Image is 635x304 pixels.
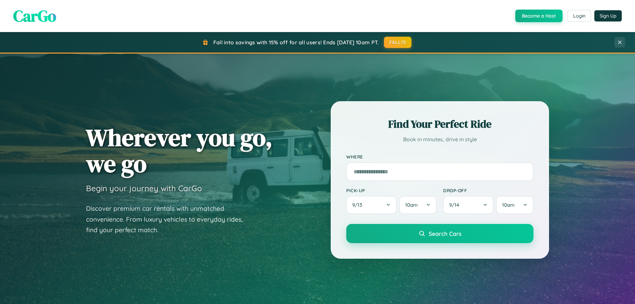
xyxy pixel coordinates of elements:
[86,203,251,236] p: Discover premium car rentals with unmatched convenience. From luxury vehicles to everyday rides, ...
[346,196,397,214] button: 9/13
[384,37,412,48] button: FALL15
[515,10,563,22] button: Become a Host
[568,10,591,22] button: Login
[346,117,533,131] h2: Find Your Perfect Ride
[594,10,622,22] button: Sign Up
[346,188,437,193] label: Pick-up
[429,230,461,237] span: Search Cars
[443,196,493,214] button: 9/14
[213,39,379,46] span: Fall into savings with 15% off for all users! Ends [DATE] 10am PT.
[352,202,365,208] span: 9 / 13
[399,196,437,214] button: 10am
[13,5,56,27] span: CarGo
[443,188,533,193] label: Drop-off
[346,154,533,160] label: Where
[346,135,533,144] p: Book in minutes, drive in style
[405,202,418,208] span: 10am
[449,202,462,208] span: 9 / 14
[86,183,202,193] h3: Begin your journey with CarGo
[346,224,533,243] button: Search Cars
[496,196,533,214] button: 10am
[502,202,515,208] span: 10am
[86,124,273,177] h1: Wherever you go, we go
